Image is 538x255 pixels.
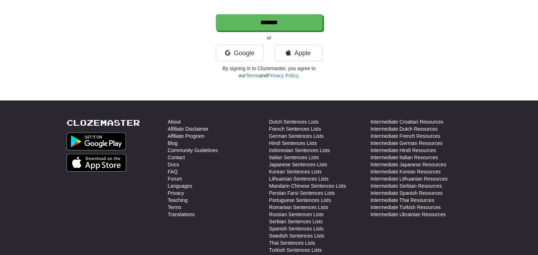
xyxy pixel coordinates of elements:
a: Swedish Sentences Lists [269,232,325,239]
a: About [168,118,181,125]
p: By signing in to Clozemaster, you agree to our and . [216,65,323,79]
p: or [216,34,323,41]
a: Thai Sentences Lists [269,239,315,246]
a: FAQ [168,168,178,175]
a: Forum [168,175,182,182]
a: Dutch Sentences Lists [269,118,319,125]
a: French Sentences Lists [269,125,321,132]
a: Italian Sentences Lists [269,154,319,161]
a: Intermediate Japanese Resources [371,161,446,168]
a: Apple [275,45,323,61]
a: Indonesian Sentences Lists [269,147,330,154]
a: Community Guidelines [168,147,218,154]
img: Get it on Google Play [66,132,126,150]
a: Lithuanian Sentences Lists [269,175,329,182]
a: Intermediate Lithuanian Resources [371,175,448,182]
a: Privacy Policy [267,73,298,78]
a: Teaching [168,197,188,204]
a: Serbian Sentences Lists [269,218,323,225]
a: Intermediate Korean Resources [371,168,441,175]
a: Romanian Sentences Lists [269,204,329,211]
a: Japanese Sentences Lists [269,161,327,168]
a: Blog [168,140,178,147]
a: Hindi Sentences Lists [269,140,317,147]
a: Contact [168,154,185,161]
a: Intermediate Croatian Resources [371,118,443,125]
a: Portuguese Sentences Lists [269,197,331,204]
a: Intermediate Italian Resources [371,154,438,161]
a: Russian Sentences Lists [269,211,324,218]
a: Privacy [168,189,184,197]
a: Persian Farsi Sentences Lists [269,189,335,197]
a: Korean Sentences Lists [269,168,322,175]
a: Languages [168,182,192,189]
a: Affiliate Disclaimer [168,125,209,132]
a: Spanish Sentences Lists [269,225,324,232]
a: Google [216,45,264,61]
a: German Sentences Lists [269,132,324,140]
a: Terms [168,204,181,211]
a: Intermediate German Resources [371,140,443,147]
a: Docs [168,161,179,168]
a: Intermediate Thai Resources [371,197,435,204]
a: Intermediate French Resources [371,132,440,140]
a: Intermediate Spanish Resources [371,189,443,197]
a: Mandarin Chinese Sentences Lists [269,182,346,189]
a: Intermediate Hindi Resources [371,147,436,154]
a: Clozemaster [66,118,140,127]
a: Translations [168,211,195,218]
a: Affiliate Program [168,132,204,140]
a: Intermediate Ukrainian Resources [371,211,446,218]
a: Terms [246,73,259,78]
img: Get it on App Store [66,154,127,172]
a: Turkish Sentences Lists [269,246,322,254]
a: Intermediate Dutch Resources [371,125,438,132]
a: Intermediate Serbian Resources [371,182,442,189]
a: Intermediate Turkish Resources [371,204,441,211]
